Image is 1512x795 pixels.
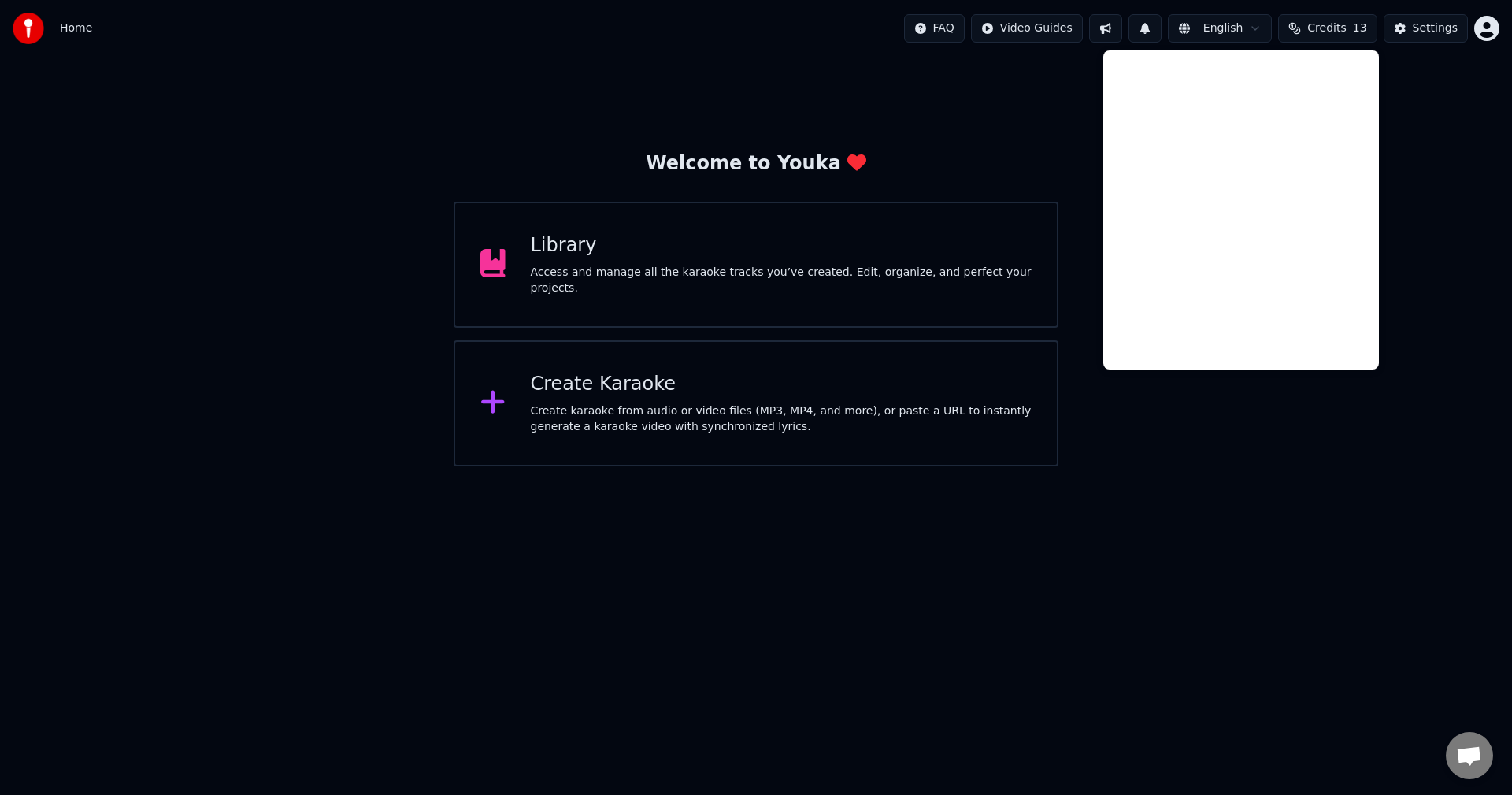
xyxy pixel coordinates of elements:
div: Settings [1413,20,1458,36]
div: Access and manage all the karaoke tracks you’ve created. Edit, organize, and perfect your projects. [531,265,1032,296]
div: Open chat [1446,732,1493,779]
span: Credits [1307,20,1346,36]
button: Settings [1384,14,1468,43]
img: youka [13,13,44,44]
span: 13 [1353,20,1367,36]
div: Create Karaoke [531,372,1032,397]
nav: breadcrumb [60,20,92,36]
button: Video Guides [971,14,1083,43]
button: Credits13 [1278,14,1377,43]
div: Library [531,233,1032,258]
div: Create karaoke from audio or video files (MP3, MP4, and more), or paste a URL to instantly genera... [531,403,1032,435]
div: Welcome to Youka [646,151,866,176]
span: Home [60,20,92,36]
button: FAQ [904,14,965,43]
